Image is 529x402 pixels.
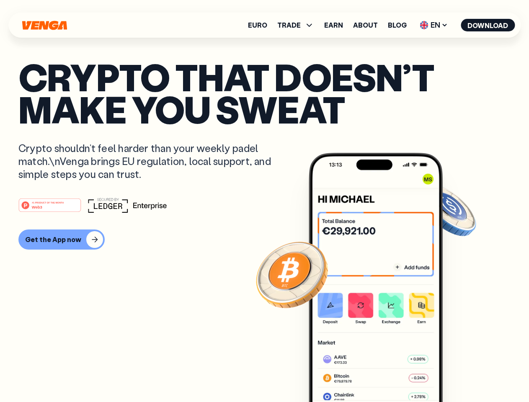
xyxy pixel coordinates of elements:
a: About [353,22,378,28]
tspan: Web3 [32,204,42,209]
p: Crypto shouldn’t feel harder than your weekly padel match.\nVenga brings EU regulation, local sup... [18,142,283,181]
button: Download [461,19,515,31]
tspan: #1 PRODUCT OF THE MONTH [32,201,64,204]
span: TRADE [277,22,301,28]
svg: Home [21,21,68,30]
span: EN [417,18,451,32]
a: #1 PRODUCT OF THE MONTHWeb3 [18,203,81,214]
img: flag-uk [420,21,428,29]
img: Bitcoin [254,237,330,312]
button: Get the App now [18,229,105,250]
span: TRADE [277,20,314,30]
p: Crypto that doesn’t make you sweat [18,61,511,125]
a: Blog [388,22,407,28]
a: Get the App now [18,229,511,250]
a: Earn [324,22,343,28]
a: Euro [248,22,267,28]
img: USDC coin [418,180,478,240]
div: Get the App now [25,235,81,244]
